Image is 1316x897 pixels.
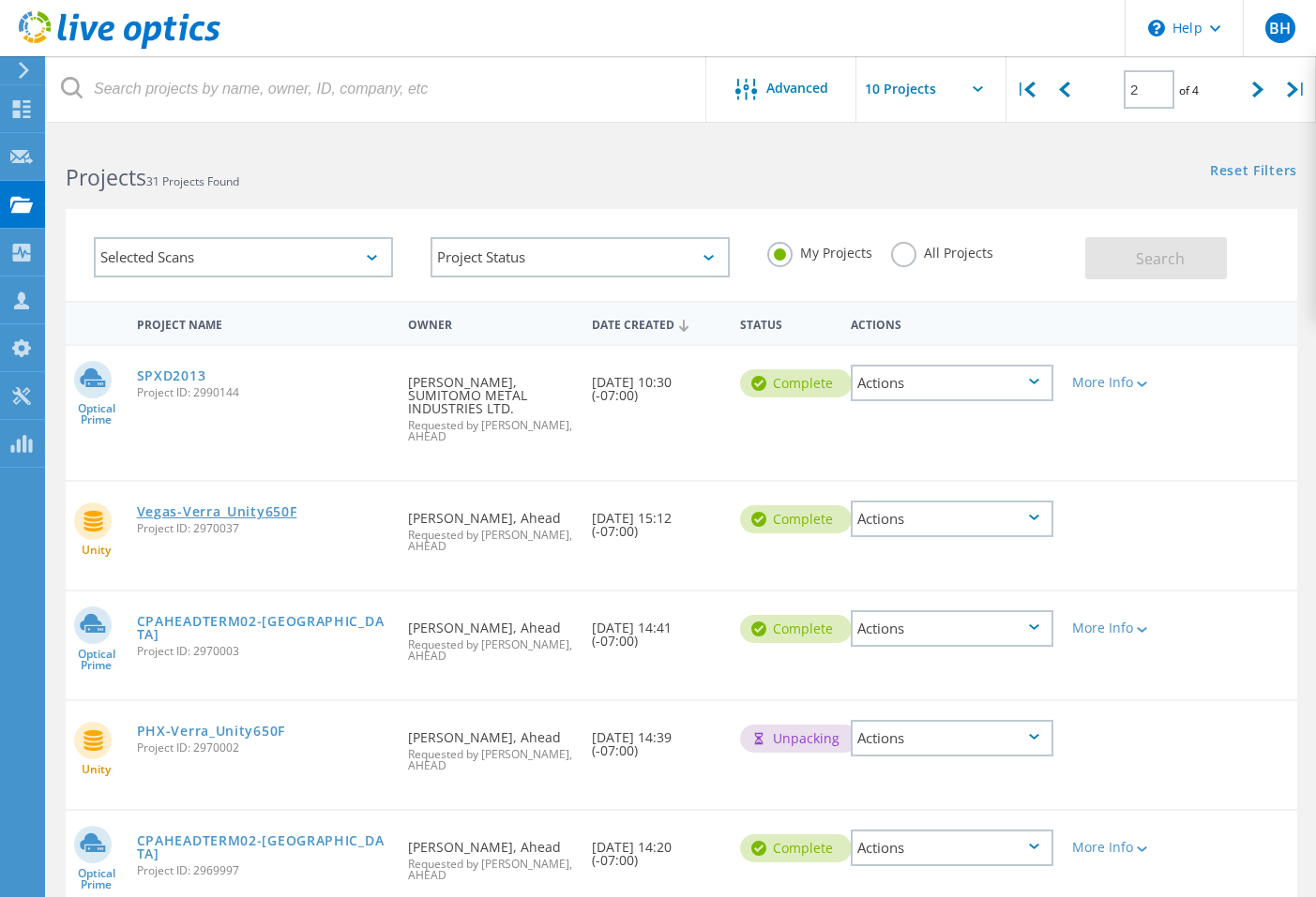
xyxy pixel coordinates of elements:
[146,173,239,189] span: 31 Projects Found
[731,306,841,340] div: Status
[66,162,146,192] b: Projects
[137,725,285,738] a: PHX-Verra_Unity650F
[137,646,389,657] span: Project ID: 2970003
[740,615,852,643] div: Complete
[740,369,852,397] div: Complete
[137,615,389,641] a: CPAHEADTERM02-[GEOGRAPHIC_DATA]
[137,865,389,876] span: Project ID: 2969997
[851,365,1053,401] div: Actions
[408,859,574,881] span: Requested by [PERSON_NAME], AHEAD
[399,591,583,680] div: [PERSON_NAME], Ahead
[1278,56,1316,123] div: |
[582,811,731,886] div: [DATE] 14:20 (-07:00)
[431,237,730,277] div: Project Status
[582,701,731,776] div: [DATE] 14:39 (-07:00)
[399,346,583,461] div: [PERSON_NAME], SUMITOMO METAL INDUSTRIES LTD.
[128,306,399,340] div: Project Name
[1136,248,1185,269] span: Search
[1085,237,1227,279] button: Search
[399,306,583,340] div: Owner
[137,834,389,860] a: CPAHEADTERM02-[GEOGRAPHIC_DATA]
[137,369,206,382] a: SPXD2013
[1148,20,1165,37] svg: \n
[137,505,297,518] a: Vegas-Verra_Unity650F
[1006,56,1045,123] div: |
[82,764,111,775] span: Unity
[841,306,1063,340] div: Actions
[582,346,731,421] div: [DATE] 10:30 (-07:00)
[408,639,574,662] span: Requested by [PERSON_NAME], AHEAD
[1072,621,1152,635] div: More Info
[1210,164,1297,180] a: Reset Filters
[47,56,707,122] input: Search projects by name, owner, ID, company, etc
[851,830,1053,866] div: Actions
[1072,376,1152,389] div: More Info
[399,482,583,571] div: [PERSON_NAME], Ahead
[851,610,1053,647] div: Actions
[19,39,220,52] a: Live Optics Dashboard
[399,701,583,790] div: [PERSON_NAME], Ahead
[82,545,111,556] span: Unity
[740,834,852,862] div: Complete
[851,501,1053,537] div: Actions
[137,523,389,534] span: Project ID: 2970037
[851,720,1053,756] div: Actions
[740,725,858,753] div: Unpacking
[1179,82,1199,98] span: of 4
[94,237,393,277] div: Selected Scans
[66,649,128,671] span: Optical Prime
[137,387,389,398] span: Project ID: 2990144
[66,403,128,426] span: Optical Prime
[1269,21,1291,36] span: BH
[891,242,993,260] label: All Projects
[408,530,574,552] span: Requested by [PERSON_NAME], AHEAD
[767,242,872,260] label: My Projects
[582,482,731,557] div: [DATE] 15:12 (-07:00)
[740,505,852,533] div: Complete
[408,749,574,771] span: Requested by [PERSON_NAME], AHEAD
[766,82,828,95] span: Advanced
[408,420,574,442] span: Requested by [PERSON_NAME], AHEAD
[66,868,128,890] span: Optical Prime
[1072,841,1152,854] div: More Info
[582,591,731,666] div: [DATE] 14:41 (-07:00)
[137,742,389,754] span: Project ID: 2970002
[582,306,731,341] div: Date Created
